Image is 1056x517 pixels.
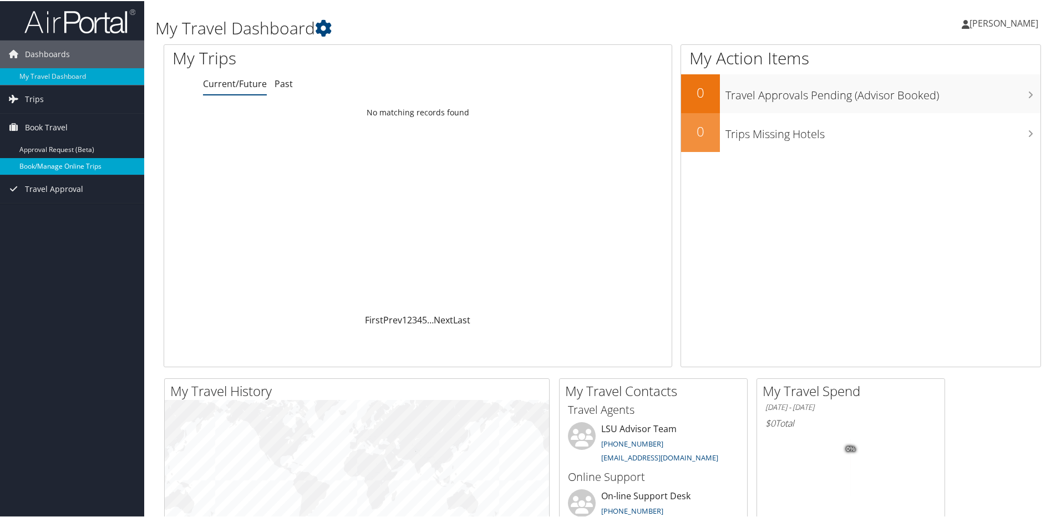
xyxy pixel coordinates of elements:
[417,313,422,325] a: 4
[568,401,739,417] h3: Travel Agents
[427,313,434,325] span: …
[407,313,412,325] a: 2
[172,45,452,69] h1: My Trips
[962,6,1049,39] a: [PERSON_NAME]
[601,505,663,515] a: [PHONE_NUMBER]
[25,84,44,112] span: Trips
[763,381,945,399] h2: My Travel Spend
[25,39,70,67] span: Dashboards
[434,313,453,325] a: Next
[725,120,1040,141] h3: Trips Missing Hotels
[681,112,1040,151] a: 0Trips Missing Hotels
[453,313,470,325] a: Last
[203,77,267,89] a: Current/Future
[765,416,936,428] h6: Total
[170,381,549,399] h2: My Travel History
[155,16,752,39] h1: My Travel Dashboard
[681,73,1040,112] a: 0Travel Approvals Pending (Advisor Booked)
[422,313,427,325] a: 5
[765,401,936,412] h6: [DATE] - [DATE]
[24,7,135,33] img: airportal-logo.png
[25,113,68,140] span: Book Travel
[681,82,720,101] h2: 0
[164,102,672,121] td: No matching records found
[275,77,293,89] a: Past
[402,313,407,325] a: 1
[969,16,1038,28] span: [PERSON_NAME]
[725,81,1040,102] h3: Travel Approvals Pending (Advisor Booked)
[365,313,383,325] a: First
[568,468,739,484] h3: Online Support
[846,445,855,452] tspan: 0%
[412,313,417,325] a: 3
[383,313,402,325] a: Prev
[25,174,83,202] span: Travel Approval
[681,121,720,140] h2: 0
[562,421,744,467] li: LSU Advisor Team
[565,381,747,399] h2: My Travel Contacts
[601,438,663,448] a: [PHONE_NUMBER]
[601,452,718,462] a: [EMAIL_ADDRESS][DOMAIN_NAME]
[681,45,1040,69] h1: My Action Items
[765,416,775,428] span: $0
